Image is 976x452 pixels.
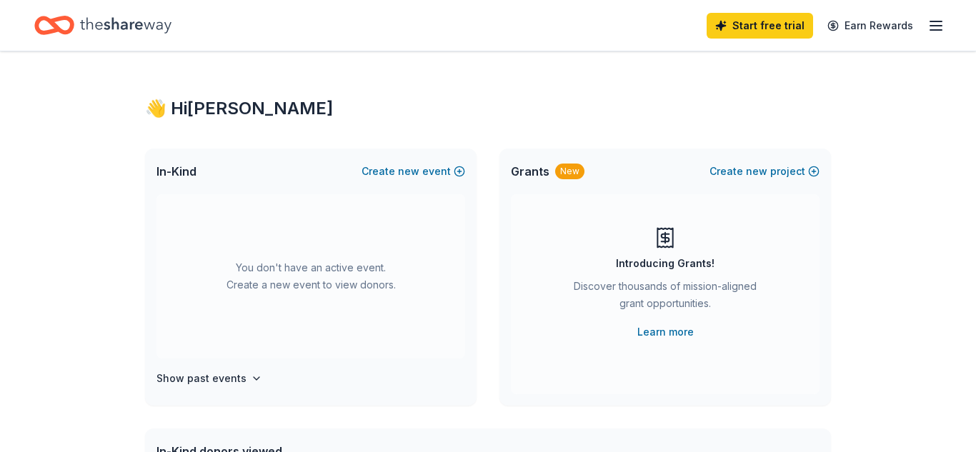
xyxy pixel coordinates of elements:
[819,13,922,39] a: Earn Rewards
[156,163,196,180] span: In-Kind
[709,163,820,180] button: Createnewproject
[637,323,694,341] a: Learn more
[398,163,419,180] span: new
[568,278,762,318] div: Discover thousands of mission-aligned grant opportunities.
[362,163,465,180] button: Createnewevent
[156,370,247,387] h4: Show past events
[746,163,767,180] span: new
[156,194,465,358] div: You don't have an active event. Create a new event to view donors.
[707,13,813,39] a: Start free trial
[555,164,584,179] div: New
[34,9,171,42] a: Home
[511,163,549,180] span: Grants
[145,97,831,120] div: 👋 Hi [PERSON_NAME]
[156,370,262,387] button: Show past events
[616,255,714,272] div: Introducing Grants!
